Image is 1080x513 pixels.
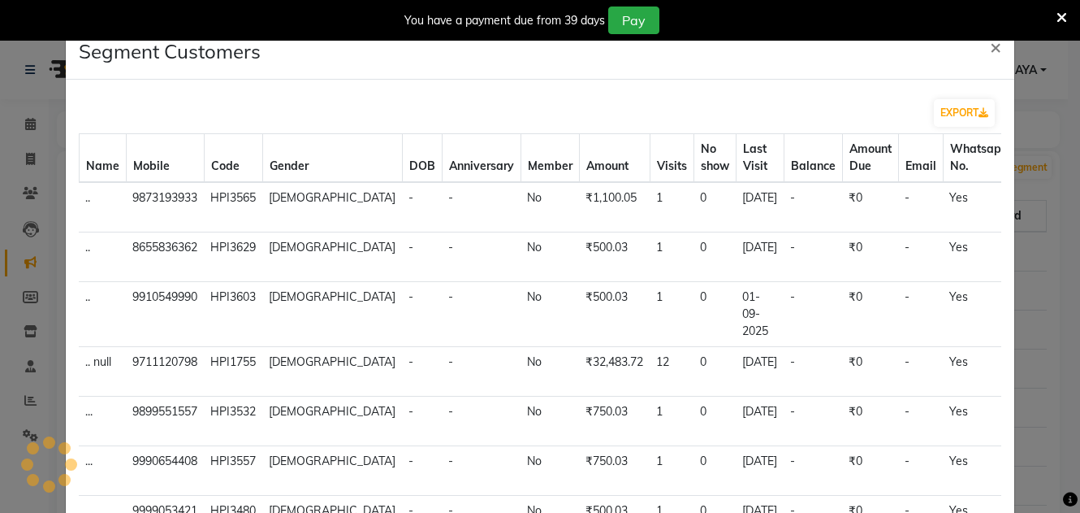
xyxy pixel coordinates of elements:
[262,134,402,183] th: Gender
[693,282,736,347] td: 0
[126,134,204,183] th: Mobile
[943,347,1015,397] td: Yes
[943,182,1015,233] td: Yes
[650,397,693,446] td: 1
[943,282,1015,347] td: Yes
[784,182,842,233] td: -
[204,134,262,183] th: Code
[521,397,579,446] td: No
[650,282,693,347] td: 1
[650,347,693,397] td: 12
[262,182,402,233] td: [DEMOGRAPHIC_DATA]
[404,12,605,29] div: You have a payment due from 39 days
[402,134,442,183] th: DOB
[736,397,784,446] td: [DATE]
[442,182,521,233] td: -
[842,347,898,397] td: ₹0
[842,134,898,183] th: Amount Due
[262,397,402,446] td: [DEMOGRAPHIC_DATA]
[79,134,126,183] th: Name
[521,446,579,496] td: No
[736,233,784,282] td: [DATE]
[784,282,842,347] td: -
[204,446,262,496] td: HPI3557
[784,134,842,183] th: Balance
[126,233,204,282] td: 8655836362
[693,134,736,183] th: No show
[126,446,204,496] td: 9990654408
[126,347,204,397] td: 9711120798
[736,182,784,233] td: [DATE]
[736,347,784,397] td: [DATE]
[579,347,650,397] td: ₹32,483.72
[79,397,126,446] td: ...
[934,99,995,127] button: EXPORT
[977,24,1014,69] button: Close
[521,347,579,397] td: No
[943,134,1015,183] th: Whatsapp No.
[402,397,442,446] td: -
[736,446,784,496] td: [DATE]
[898,134,943,183] th: Email
[736,282,784,347] td: 01-09-2025
[442,134,521,183] th: Anniversary
[126,182,204,233] td: 9873193933
[442,233,521,282] td: -
[126,282,204,347] td: 9910549990
[579,233,650,282] td: ₹500.03
[898,397,943,446] td: -
[402,446,442,496] td: -
[693,397,736,446] td: 0
[442,446,521,496] td: -
[898,282,943,347] td: -
[204,182,262,233] td: HPI3565
[204,282,262,347] td: HPI3603
[204,233,262,282] td: HPI3629
[943,233,1015,282] td: Yes
[79,37,261,66] h4: Segment Customers
[262,347,402,397] td: [DEMOGRAPHIC_DATA]
[579,134,650,183] th: Amount
[442,397,521,446] td: -
[579,446,650,496] td: ₹750.03
[402,182,442,233] td: -
[579,397,650,446] td: ₹750.03
[650,233,693,282] td: 1
[79,446,126,496] td: ...
[262,446,402,496] td: [DEMOGRAPHIC_DATA]
[650,134,693,183] th: Visits
[521,134,579,183] th: Member
[79,347,126,397] td: .. null
[693,347,736,397] td: 0
[898,446,943,496] td: -
[579,282,650,347] td: ₹500.03
[79,182,126,233] td: ..
[402,233,442,282] td: -
[650,446,693,496] td: 1
[204,347,262,397] td: HPI1755
[79,282,126,347] td: ..
[693,182,736,233] td: 0
[442,282,521,347] td: -
[126,397,204,446] td: 9899551557
[842,182,898,233] td: ₹0
[521,233,579,282] td: No
[898,233,943,282] td: -
[842,446,898,496] td: ₹0
[943,446,1015,496] td: Yes
[579,182,650,233] td: ₹1,100.05
[521,282,579,347] td: No
[990,34,1001,59] span: ×
[262,233,402,282] td: [DEMOGRAPHIC_DATA]
[784,446,842,496] td: -
[784,397,842,446] td: -
[736,134,784,183] th: Last Visit
[898,182,943,233] td: -
[842,233,898,282] td: ₹0
[842,397,898,446] td: ₹0
[442,347,521,397] td: -
[898,347,943,397] td: -
[608,7,659,34] button: Pay
[402,347,442,397] td: -
[650,182,693,233] td: 1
